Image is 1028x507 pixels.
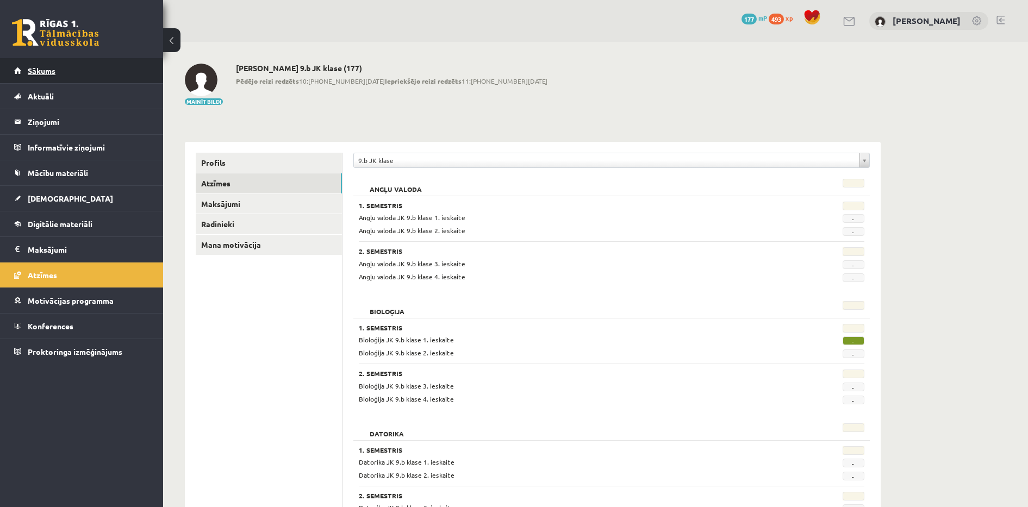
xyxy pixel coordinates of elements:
[359,335,454,344] span: Bioloģija JK 9.b klase 1. ieskaite
[359,423,415,434] h2: Datorika
[236,77,299,85] b: Pēdējo reizi redzēts
[28,321,73,331] span: Konferences
[758,14,767,22] span: mP
[28,66,55,76] span: Sākums
[236,64,547,73] h2: [PERSON_NAME] 9.b JK klase (177)
[843,459,864,467] span: -
[843,214,864,223] span: -
[196,173,342,193] a: Atzīmes
[786,14,793,22] span: xp
[28,168,88,178] span: Mācību materiāli
[14,288,149,313] a: Motivācijas programma
[12,19,99,46] a: Rīgas 1. Tālmācības vidusskola
[14,186,149,211] a: [DEMOGRAPHIC_DATA]
[14,135,149,160] a: Informatīvie ziņojumi
[14,339,149,364] a: Proktoringa izmēģinājums
[385,77,462,85] b: Iepriekšējo reizi redzēts
[359,370,777,377] h3: 2. Semestris
[196,214,342,234] a: Radinieki
[843,472,864,480] span: -
[359,324,777,331] h3: 1. Semestris
[14,84,149,109] a: Aktuāli
[28,109,149,134] legend: Ziņojumi
[14,58,149,83] a: Sākums
[14,262,149,287] a: Atzīmes
[769,14,784,24] span: 493
[742,14,767,22] a: 177 mP
[359,492,777,499] h3: 2. Semestris
[359,247,777,255] h3: 2. Semestris
[359,471,454,479] span: Datorika JK 9.b klase 2. ieskaite
[185,98,223,105] button: Mainīt bildi
[843,260,864,269] span: -
[359,395,454,403] span: Bioloģija JK 9.b klase 4. ieskaite
[742,14,757,24] span: 177
[843,336,864,345] span: -
[14,109,149,134] a: Ziņojumi
[359,213,465,222] span: Angļu valoda JK 9.b klase 1. ieskaite
[28,219,92,229] span: Digitālie materiāli
[843,383,864,391] span: -
[196,194,342,214] a: Maksājumi
[28,135,149,160] legend: Informatīvie ziņojumi
[843,349,864,358] span: -
[843,227,864,236] span: -
[28,193,113,203] span: [DEMOGRAPHIC_DATA]
[236,76,547,86] span: 10:[PHONE_NUMBER][DATE] 11:[PHONE_NUMBER][DATE]
[359,348,454,357] span: Bioloģija JK 9.b klase 2. ieskaite
[14,211,149,236] a: Digitālie materiāli
[893,15,961,26] a: [PERSON_NAME]
[196,235,342,255] a: Mana motivācija
[28,270,57,280] span: Atzīmes
[196,153,342,173] a: Profils
[359,202,777,209] h3: 1. Semestris
[359,272,465,281] span: Angļu valoda JK 9.b klase 4. ieskaite
[185,64,217,96] img: Maksims Nevedomijs
[14,160,149,185] a: Mācību materiāli
[359,179,433,190] h2: Angļu valoda
[28,347,122,356] span: Proktoringa izmēģinājums
[769,14,798,22] a: 493 xp
[359,226,465,235] span: Angļu valoda JK 9.b klase 2. ieskaite
[354,153,869,167] a: 9.b JK klase
[359,446,777,454] h3: 1. Semestris
[359,259,465,268] span: Angļu valoda JK 9.b klase 3. ieskaite
[359,458,454,466] span: Datorika JK 9.b klase 1. ieskaite
[28,296,114,305] span: Motivācijas programma
[358,153,855,167] span: 9.b JK klase
[875,16,886,27] img: Maksims Nevedomijs
[14,314,149,339] a: Konferences
[359,301,415,312] h2: Bioloģija
[28,237,149,262] legend: Maksājumi
[28,91,54,101] span: Aktuāli
[14,237,149,262] a: Maksājumi
[843,273,864,282] span: -
[843,396,864,404] span: -
[359,381,454,390] span: Bioloģija JK 9.b klase 3. ieskaite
